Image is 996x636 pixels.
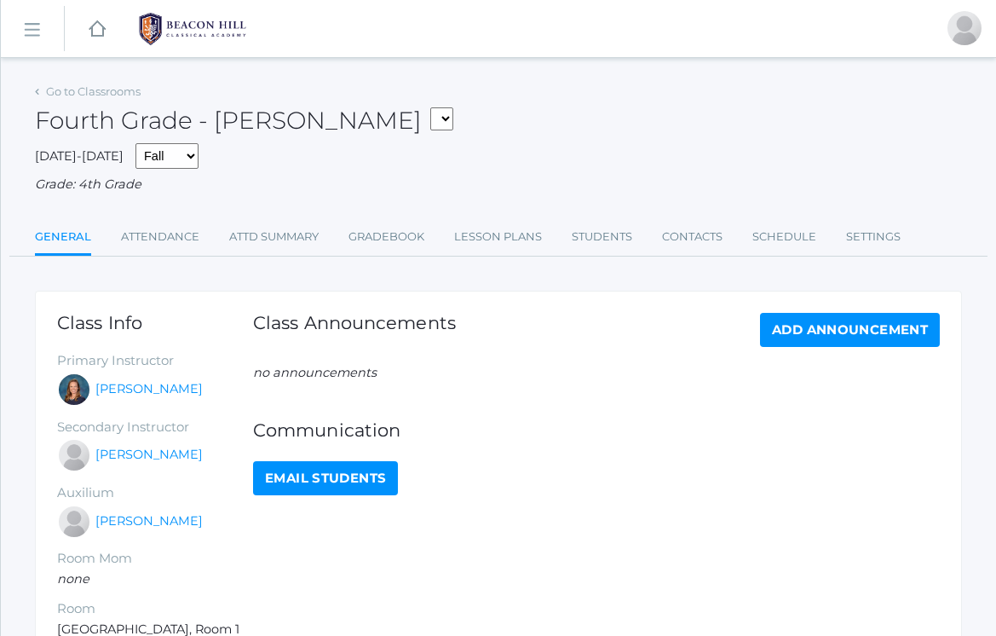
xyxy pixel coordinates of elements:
[752,220,816,254] a: Schedule
[662,220,723,254] a: Contacts
[57,313,253,332] h1: Class Info
[846,220,901,254] a: Settings
[57,571,89,587] em: none
[760,313,940,347] a: Add Announcement
[35,176,962,194] div: Grade: 4th Grade
[572,220,632,254] a: Students
[947,11,982,45] div: Heather Porter
[95,380,203,399] a: [PERSON_NAME]
[57,505,91,539] div: Heather Porter
[129,8,256,50] img: BHCALogos-05-308ed15e86a5a0abce9b8dd61676a3503ac9727e845dece92d48e8588c001991.png
[253,461,398,495] a: Email Students
[95,512,203,531] a: [PERSON_NAME]
[46,84,141,98] a: Go to Classrooms
[229,220,319,254] a: Attd Summary
[57,438,91,472] div: Lydia Chaffin
[253,420,940,440] h1: Communication
[95,446,203,465] a: [PERSON_NAME]
[57,373,91,407] div: Ellie Bradley
[57,486,253,500] h5: Auxilium
[57,552,253,566] h5: Room Mom
[454,220,542,254] a: Lesson Plans
[35,220,91,257] a: General
[348,220,424,254] a: Gradebook
[57,602,253,616] h5: Room
[35,148,124,164] span: [DATE]-[DATE]
[57,420,253,435] h5: Secondary Instructor
[57,354,253,368] h5: Primary Instructor
[121,220,199,254] a: Attendance
[253,365,377,380] em: no announcements
[253,313,456,343] h1: Class Announcements
[35,107,453,135] h2: Fourth Grade - [PERSON_NAME]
